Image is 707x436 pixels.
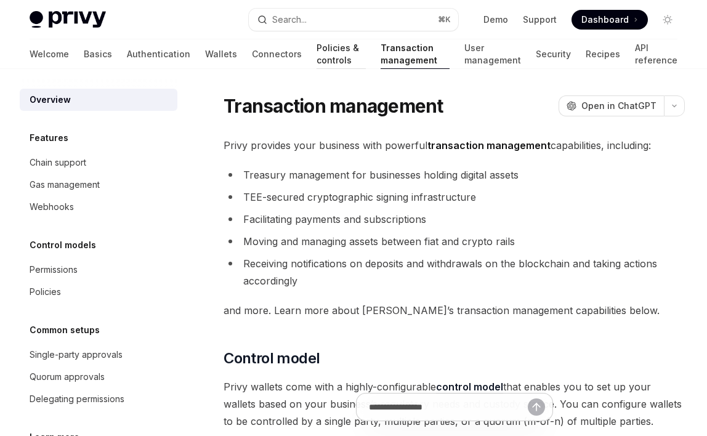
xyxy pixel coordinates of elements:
[20,151,177,174] a: Chain support
[20,196,177,218] a: Webhooks
[252,39,302,69] a: Connectors
[224,349,320,368] span: Control model
[224,302,685,319] span: and more. Learn more about [PERSON_NAME]’s transaction management capabilities below.
[658,10,677,30] button: Toggle dark mode
[20,89,177,111] a: Overview
[528,398,545,416] button: Send message
[84,39,112,69] a: Basics
[20,366,177,388] a: Quorum approvals
[30,323,100,337] h5: Common setups
[30,238,96,252] h5: Control models
[581,14,629,26] span: Dashboard
[224,188,685,206] li: TEE-secured cryptographic signing infrastructure
[30,392,124,406] div: Delegating permissions
[224,211,685,228] li: Facilitating payments and subscriptions
[224,166,685,184] li: Treasury management for businesses holding digital assets
[30,131,68,145] h5: Features
[438,15,451,25] span: ⌘ K
[224,378,685,430] span: Privy wallets come with a highly-configurable that enables you to set up your wallets based on yo...
[224,95,443,117] h1: Transaction management
[30,200,74,214] div: Webhooks
[30,285,61,299] div: Policies
[559,95,664,116] button: Open in ChatGPT
[30,177,100,192] div: Gas management
[381,39,450,69] a: Transaction management
[586,39,620,69] a: Recipes
[427,139,551,151] strong: transaction management
[536,39,571,69] a: Security
[20,344,177,366] a: Single-party approvals
[20,281,177,303] a: Policies
[30,155,86,170] div: Chain support
[464,39,521,69] a: User management
[317,39,366,69] a: Policies & controls
[272,12,307,27] div: Search...
[523,14,557,26] a: Support
[249,9,458,31] button: Search...⌘K
[30,92,71,107] div: Overview
[30,39,69,69] a: Welcome
[20,259,177,281] a: Permissions
[224,255,685,289] li: Receiving notifications on deposits and withdrawals on the blockchain and taking actions accordingly
[581,100,656,112] span: Open in ChatGPT
[635,39,677,69] a: API reference
[20,174,177,196] a: Gas management
[483,14,508,26] a: Demo
[572,10,648,30] a: Dashboard
[30,262,78,277] div: Permissions
[20,388,177,410] a: Delegating permissions
[224,137,685,154] span: Privy provides your business with powerful capabilities, including:
[127,39,190,69] a: Authentication
[30,11,106,28] img: light logo
[224,233,685,250] li: Moving and managing assets between fiat and crypto rails
[436,381,503,394] a: control model
[30,347,123,362] div: Single-party approvals
[30,369,105,384] div: Quorum approvals
[205,39,237,69] a: Wallets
